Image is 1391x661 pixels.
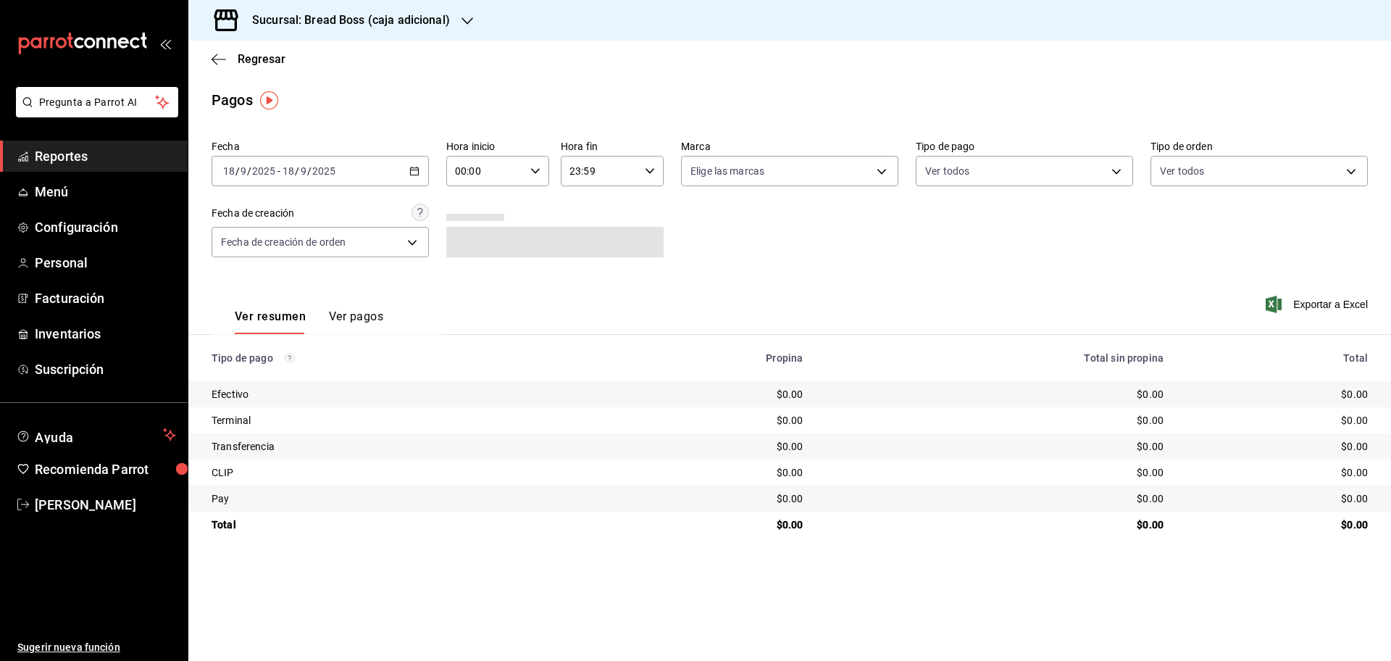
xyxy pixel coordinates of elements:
[35,253,176,273] span: Personal
[826,352,1164,364] div: Total sin propina
[35,288,176,308] span: Facturación
[212,89,253,111] div: Pagos
[212,413,591,428] div: Terminal
[614,465,803,480] div: $0.00
[212,141,429,151] label: Fecha
[212,387,591,402] div: Efectivo
[235,309,383,334] div: navigation tabs
[159,38,171,49] button: open_drawer_menu
[1150,141,1368,151] label: Tipo de orden
[614,517,803,532] div: $0.00
[282,165,295,177] input: --
[212,465,591,480] div: CLIP
[241,12,450,29] h3: Sucursal: Bread Boss (caja adicional)
[251,165,276,177] input: ----
[307,165,312,177] span: /
[16,87,178,117] button: Pregunta a Parrot AI
[826,491,1164,506] div: $0.00
[916,141,1133,151] label: Tipo de pago
[35,426,157,444] span: Ayuda
[690,164,764,178] span: Elige las marcas
[1269,296,1368,313] button: Exportar a Excel
[240,165,247,177] input: --
[17,640,176,655] span: Sugerir nueva función
[826,517,1164,532] div: $0.00
[35,182,176,201] span: Menú
[826,465,1164,480] div: $0.00
[826,413,1164,428] div: $0.00
[925,164,969,178] span: Ver todos
[446,141,549,151] label: Hora inicio
[1187,439,1368,454] div: $0.00
[222,165,235,177] input: --
[221,235,346,249] span: Fecha de creación de orden
[614,491,803,506] div: $0.00
[212,517,591,532] div: Total
[212,52,285,66] button: Regresar
[614,387,803,402] div: $0.00
[10,105,178,120] a: Pregunta a Parrot AI
[1187,517,1368,532] div: $0.00
[295,165,299,177] span: /
[235,309,306,334] button: Ver resumen
[212,206,294,221] div: Fecha de creación
[260,91,278,109] img: Tooltip marker
[35,146,176,166] span: Reportes
[826,439,1164,454] div: $0.00
[1187,352,1368,364] div: Total
[285,353,295,363] svg: Los pagos realizados con Pay y otras terminales son montos brutos.
[238,52,285,66] span: Regresar
[39,95,156,110] span: Pregunta a Parrot AI
[212,439,591,454] div: Transferencia
[614,439,803,454] div: $0.00
[1160,164,1204,178] span: Ver todos
[312,165,336,177] input: ----
[35,217,176,237] span: Configuración
[277,165,280,177] span: -
[681,141,898,151] label: Marca
[1187,465,1368,480] div: $0.00
[826,387,1164,402] div: $0.00
[212,352,591,364] div: Tipo de pago
[35,460,176,479] span: Recomienda Parrot
[300,165,307,177] input: --
[35,495,176,515] span: [PERSON_NAME]
[247,165,251,177] span: /
[35,324,176,344] span: Inventarios
[614,413,803,428] div: $0.00
[35,359,176,379] span: Suscripción
[1187,413,1368,428] div: $0.00
[235,165,240,177] span: /
[561,141,664,151] label: Hora fin
[329,309,383,334] button: Ver pagos
[1187,491,1368,506] div: $0.00
[614,352,803,364] div: Propina
[1187,387,1368,402] div: $0.00
[212,491,591,506] div: Pay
